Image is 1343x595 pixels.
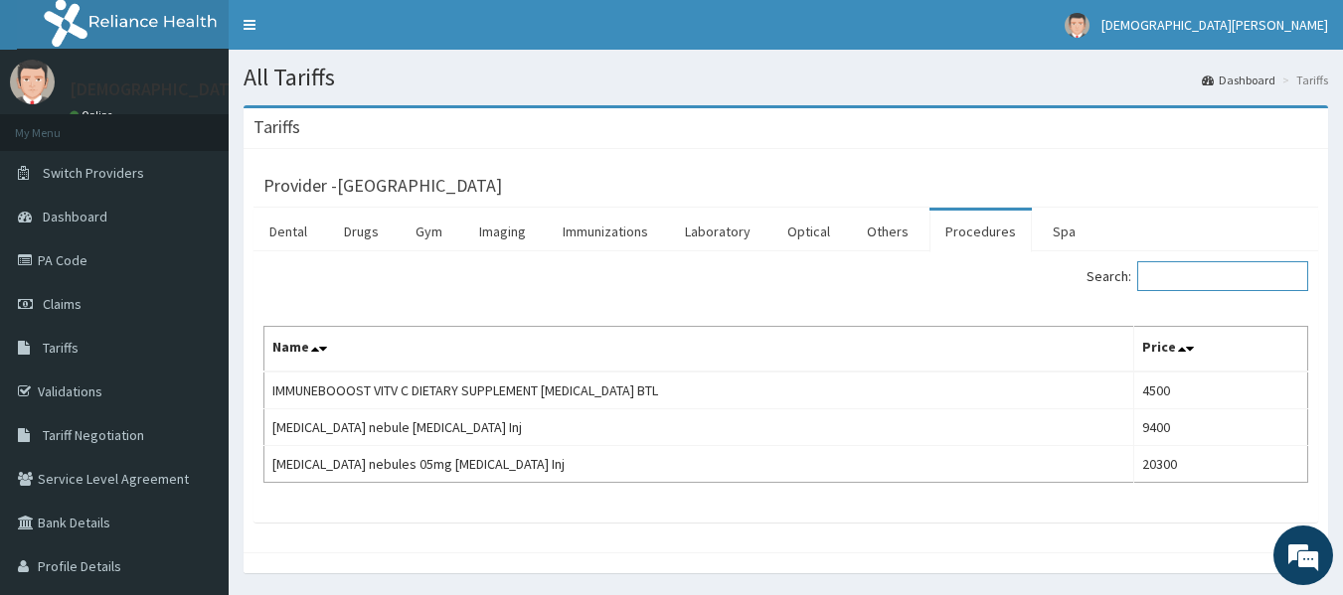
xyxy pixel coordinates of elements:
span: [DEMOGRAPHIC_DATA][PERSON_NAME] [1101,16,1328,34]
td: 9400 [1134,409,1308,446]
span: Claims [43,295,82,313]
span: Tariff Negotiation [43,426,144,444]
label: Search: [1087,261,1308,291]
td: 4500 [1134,372,1308,409]
a: Dashboard [1202,72,1275,88]
span: We're online! [115,174,274,374]
td: IMMUNEBOOOST VITV C DIETARY SUPPLEMENT [MEDICAL_DATA] BTL [264,372,1134,409]
td: 20300 [1134,446,1308,483]
a: Dental [253,211,323,252]
a: Spa [1037,211,1091,252]
a: Gym [400,211,458,252]
textarea: Type your message and hit 'Enter' [10,389,379,459]
td: [MEDICAL_DATA] nebule [MEDICAL_DATA] Inj [264,409,1134,446]
h3: Provider - [GEOGRAPHIC_DATA] [263,177,502,195]
li: Tariffs [1277,72,1328,88]
h1: All Tariffs [244,65,1328,90]
a: Others [851,211,924,252]
a: Drugs [328,211,395,252]
a: Procedures [929,211,1032,252]
p: [DEMOGRAPHIC_DATA][PERSON_NAME] [70,80,376,98]
a: Online [70,108,117,122]
td: [MEDICAL_DATA] nebules 05mg [MEDICAL_DATA] Inj [264,446,1134,483]
div: Minimize live chat window [326,10,374,58]
input: Search: [1137,261,1308,291]
a: Imaging [463,211,542,252]
img: d_794563401_company_1708531726252_794563401 [37,99,81,149]
span: Tariffs [43,339,79,357]
th: Price [1134,327,1308,372]
h3: Tariffs [253,118,300,136]
img: User Image [10,60,55,104]
img: User Image [1065,13,1090,38]
th: Name [264,327,1134,372]
span: Dashboard [43,208,107,225]
a: Laboratory [669,211,766,252]
a: Optical [771,211,846,252]
a: Immunizations [547,211,664,252]
span: Switch Providers [43,164,144,182]
div: Chat with us now [103,111,334,137]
